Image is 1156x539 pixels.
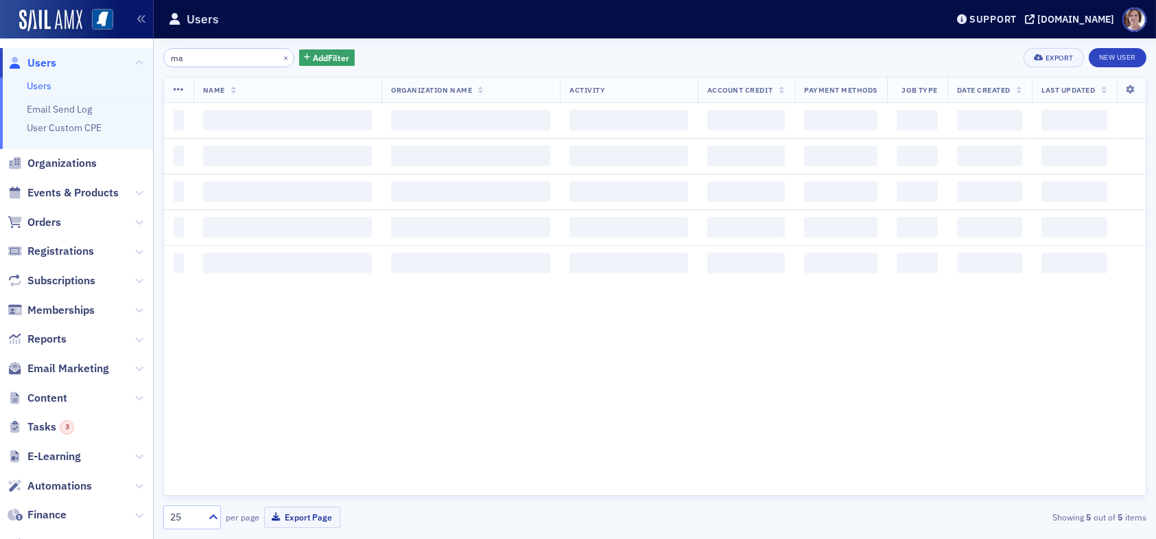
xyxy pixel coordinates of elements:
[27,80,51,92] a: Users
[8,479,92,494] a: Automations
[1116,511,1125,523] strong: 5
[569,181,689,202] span: ‌
[569,85,605,95] span: Activity
[92,9,113,30] img: SailAMX
[391,85,472,95] span: Organization Name
[203,146,373,166] span: ‌
[27,244,94,259] span: Registrations
[27,391,67,406] span: Content
[27,332,67,347] span: Reports
[27,273,95,288] span: Subscriptions
[828,511,1146,523] div: Showing out of items
[707,110,784,130] span: ‌
[1046,54,1074,62] div: Export
[897,110,938,130] span: ‌
[174,253,184,273] span: ‌
[391,181,550,202] span: ‌
[804,146,877,166] span: ‌
[8,507,67,523] a: Finance
[897,253,938,273] span: ‌
[8,361,109,376] a: Email Marketing
[8,244,94,259] a: Registrations
[707,253,784,273] span: ‌
[957,85,1011,95] span: Date Created
[174,146,184,166] span: ‌
[1041,146,1107,166] span: ‌
[707,217,784,238] span: ‌
[391,253,550,273] span: ‌
[391,110,550,130] span: ‌
[969,13,1017,25] div: Support
[187,11,219,27] h1: Users
[1089,48,1146,67] a: New User
[27,215,61,230] span: Orders
[27,361,109,376] span: Email Marketing
[174,110,184,130] span: ‌
[82,9,113,32] a: View Homepage
[707,181,784,202] span: ‌
[804,253,877,273] span: ‌
[27,122,102,134] a: User Custom CPE
[27,507,67,523] span: Finance
[8,56,56,71] a: Users
[280,51,292,63] button: ×
[707,146,784,166] span: ‌
[203,110,373,130] span: ‌
[1041,181,1107,202] span: ‌
[902,85,938,95] span: Job Type
[27,449,81,464] span: E-Learning
[19,10,82,32] img: SailAMX
[897,181,938,202] span: ‌
[174,217,184,238] span: ‌
[1041,85,1095,95] span: Last Updated
[27,479,92,494] span: Automations
[8,391,67,406] a: Content
[569,217,689,238] span: ‌
[957,146,1022,166] span: ‌
[170,510,200,525] div: 25
[1122,8,1146,32] span: Profile
[957,181,1022,202] span: ‌
[804,217,877,238] span: ‌
[203,181,373,202] span: ‌
[226,511,259,523] label: per page
[1037,13,1114,25] div: [DOMAIN_NAME]
[299,49,355,67] button: AddFilter
[313,51,349,64] span: Add Filter
[203,253,373,273] span: ‌
[569,146,689,166] span: ‌
[957,110,1022,130] span: ‌
[27,185,119,200] span: Events & Products
[957,253,1022,273] span: ‌
[163,48,294,67] input: Search…
[957,217,1022,238] span: ‌
[8,273,95,288] a: Subscriptions
[264,507,340,528] button: Export Page
[569,110,689,130] span: ‌
[707,85,772,95] span: Account Credit
[174,181,184,202] span: ‌
[8,332,67,347] a: Reports
[8,156,97,171] a: Organizations
[897,217,938,238] span: ‌
[27,303,95,318] span: Memberships
[60,420,74,435] div: 3
[391,217,550,238] span: ‌
[27,103,92,115] a: Email Send Log
[8,449,81,464] a: E-Learning
[27,156,97,171] span: Organizations
[804,85,877,95] span: Payment Methods
[391,146,550,166] span: ‌
[804,181,877,202] span: ‌
[27,420,74,435] span: Tasks
[8,303,95,318] a: Memberships
[27,56,56,71] span: Users
[1025,14,1119,24] button: [DOMAIN_NAME]
[8,215,61,230] a: Orders
[1041,110,1107,130] span: ‌
[8,420,74,435] a: Tasks3
[203,85,225,95] span: Name
[1024,48,1083,67] button: Export
[1041,253,1107,273] span: ‌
